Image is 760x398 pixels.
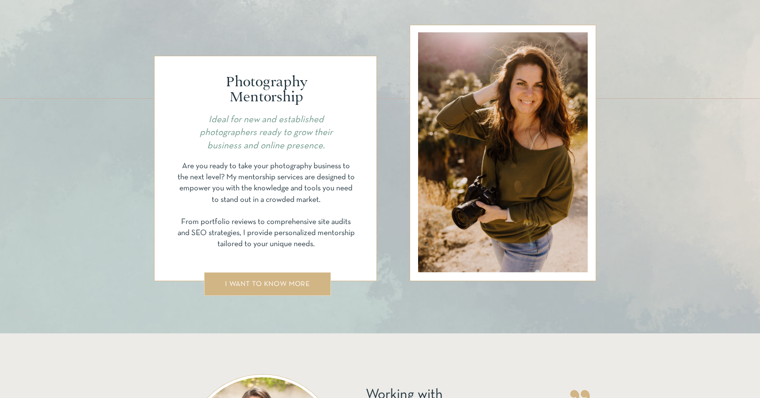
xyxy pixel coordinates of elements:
[217,281,318,287] a: I WANT TO KNOW MORE
[200,116,333,150] i: Ideal for new and established photographers ready to grow their business and online presence.
[189,75,343,105] h2: Photography Mentorship
[177,161,355,272] div: Are you ready to take your photography business to the next level? My mentorship services are des...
